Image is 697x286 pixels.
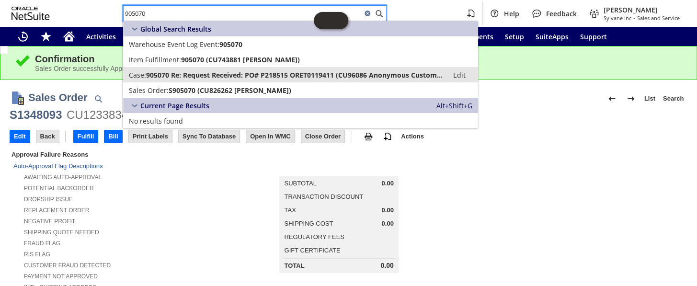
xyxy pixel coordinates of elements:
[284,193,363,200] a: Transaction Discount
[123,113,478,128] a: No results found
[604,5,680,14] span: [PERSON_NAME]
[104,130,122,143] input: Bill
[67,107,226,123] div: CU1233834 [PERSON_NAME]
[129,86,169,95] span: Sales Order:
[11,7,50,20] svg: logo
[380,262,393,270] span: 0.00
[146,70,443,80] span: 905070 Re: Request Received: PO# P218515 ORET0119411 (CU96086 Anonymous Customer)
[381,206,393,214] span: 0.00
[284,233,344,240] a: Regulatory Fees
[35,65,682,72] div: Sales Order successfully Approved
[284,180,316,187] a: Subtotal
[63,31,75,42] svg: Home
[129,40,219,49] span: Warehouse Event Log Event:
[11,27,34,46] a: Recent Records
[331,12,348,29] span: Oracle Guided Learning Widget. To move around, please hold and drag
[24,207,89,214] a: Replacement Order
[129,55,181,64] span: Item Fulfillment:
[625,93,637,104] img: Next
[284,247,340,254] a: Gift Certificate
[284,262,304,269] a: Total
[637,14,680,22] span: Sales and Service
[123,52,478,67] a: Item Fulfillment:905070 (CU743881 [PERSON_NAME])Edit:
[122,27,170,46] a: Warehouse
[219,40,242,49] span: 905070
[140,24,211,34] span: Global Search Results
[181,55,300,64] span: 905070 (CU743881 [PERSON_NAME])
[123,36,478,52] a: Warehouse Event Log Event:905070Edit:
[36,130,59,143] input: Back
[10,107,62,123] div: S1348093
[284,220,333,227] a: Shipping Cost
[314,12,348,29] iframe: Click here to launch Oracle Guided Learning Help Panel
[382,131,393,142] img: add-record.svg
[10,149,232,160] div: Approval Failure Reasons
[640,91,659,106] a: List
[381,220,393,228] span: 0.00
[92,93,104,104] img: Quick Find
[17,31,29,42] svg: Recent Records
[530,27,574,46] a: SuiteApps
[57,27,80,46] a: Home
[279,161,398,176] caption: Summary
[580,32,607,41] span: Support
[633,14,635,22] span: -
[13,162,103,170] a: Auto-Approval Flag Descriptions
[35,54,682,65] div: Confirmation
[24,185,94,192] a: Potential Backorder
[123,67,478,82] a: Case:905070 Re: Request Received: PO# P218515 ORET0119411 (CU96086 Anonymous Customer)Edit:
[301,130,344,143] input: Close Order
[499,27,530,46] a: Setup
[24,262,111,269] a: Customer Fraud Detected
[397,133,428,140] a: Actions
[381,180,393,187] span: 0.00
[28,90,88,105] h1: Sales Order
[546,9,577,18] span: Feedback
[436,101,472,110] span: Alt+Shift+G
[140,101,209,110] span: Current Page Results
[24,174,102,181] a: Awaiting Auto-Approval
[179,130,240,143] input: Sync To Database
[24,229,99,236] a: Shipping Quote Needed
[606,93,617,104] img: Previous
[373,8,385,19] svg: Search
[169,86,291,95] span: S905070 (CU826262 [PERSON_NAME])
[443,69,476,80] a: Edit:
[80,27,122,46] a: Activities
[246,130,295,143] input: Open In WMC
[363,131,374,142] img: print.svg
[604,14,631,22] span: Sylvane Inc
[129,116,183,126] span: No results found
[24,251,50,258] a: RIS flag
[574,27,613,46] a: Support
[10,130,30,143] input: Edit
[24,273,98,280] a: Payment not approved
[40,31,52,42] svg: Shortcuts
[24,240,60,247] a: Fraud Flag
[504,9,519,18] span: Help
[24,196,73,203] a: Dropship Issue
[124,8,362,19] input: Search
[123,82,478,98] a: Sales Order:S905070 (CU826262 [PERSON_NAME])Edit:
[284,206,296,214] a: Tax
[74,130,98,143] input: Fulfill
[24,218,75,225] a: Negative Profit
[536,32,569,41] span: SuiteApps
[659,91,687,106] a: Search
[34,27,57,46] div: Shortcuts
[86,32,116,41] span: Activities
[129,130,172,143] input: Print Labels
[505,32,524,41] span: Setup
[129,70,146,80] span: Case:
